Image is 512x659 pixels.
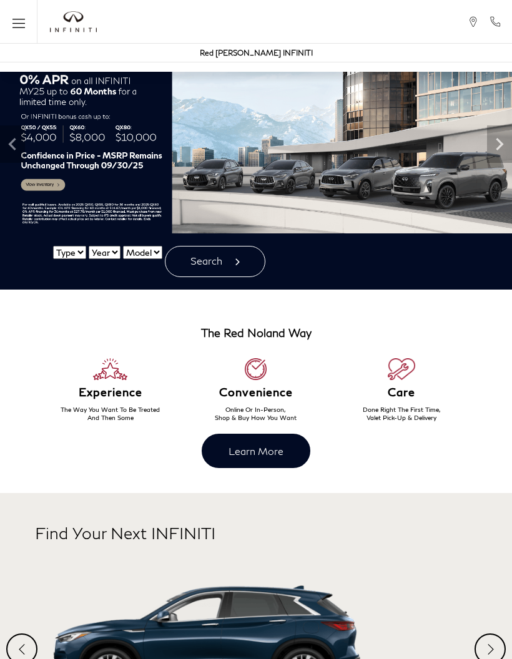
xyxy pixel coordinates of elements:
[202,434,310,468] a: Learn More
[50,11,97,32] img: INFINITI
[363,406,441,421] span: Done Right The First Time, Valet Pick-Up & Delivery
[123,246,162,259] select: Vehicle Model
[50,11,97,32] a: infiniti
[35,524,477,574] h2: Find Your Next INFINITI
[200,48,313,57] a: Red [PERSON_NAME] INFINITI
[183,386,328,399] h6: Convenience
[215,406,297,421] span: Online Or In-Person, Shop & Buy How You Want
[329,386,475,399] h6: Care
[37,386,183,399] h6: Experience
[61,406,160,421] span: The Way You Want To Be Treated And Then Some
[201,327,312,339] h3: The Red Noland Way
[89,246,121,259] select: Vehicle Year
[53,246,86,259] select: Vehicle Type
[165,246,265,277] button: Search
